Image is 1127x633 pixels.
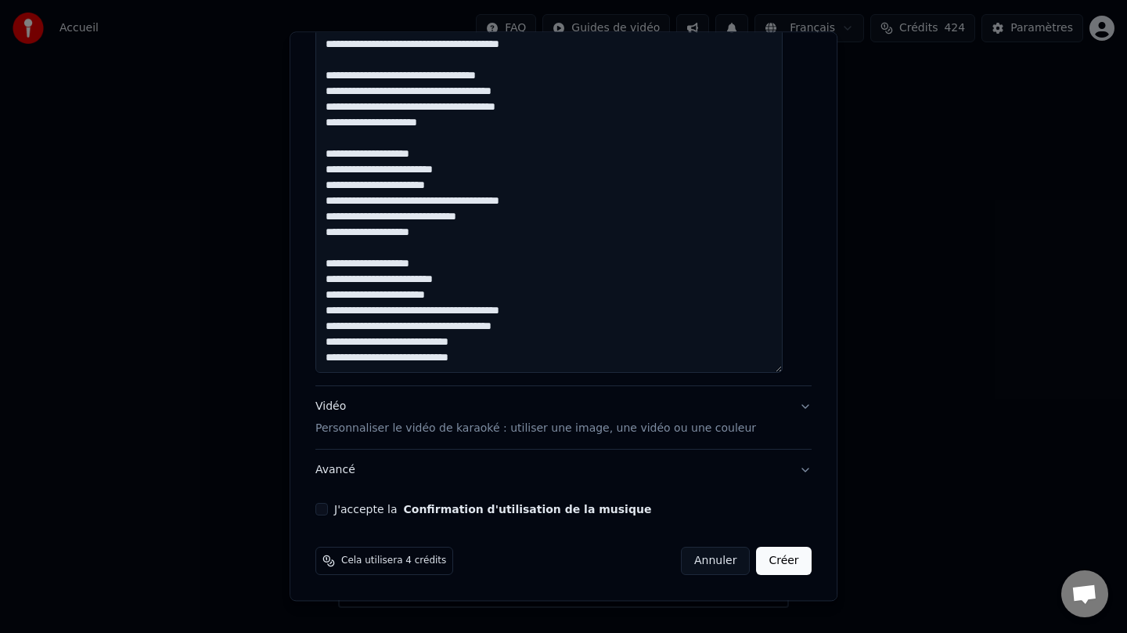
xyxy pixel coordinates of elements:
button: Avancé [315,450,812,490]
p: Personnaliser le vidéo de karaoké : utiliser une image, une vidéo ou une couleur [315,421,756,436]
button: Créer [757,547,812,575]
button: J'accepte la [404,504,652,515]
div: Vidéo [315,399,756,436]
button: VidéoPersonnaliser le vidéo de karaoké : utiliser une image, une vidéo ou une couleur [315,386,812,449]
span: Cela utilisera 4 crédits [341,555,446,567]
label: J'accepte la [334,504,651,515]
button: Annuler [681,547,750,575]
